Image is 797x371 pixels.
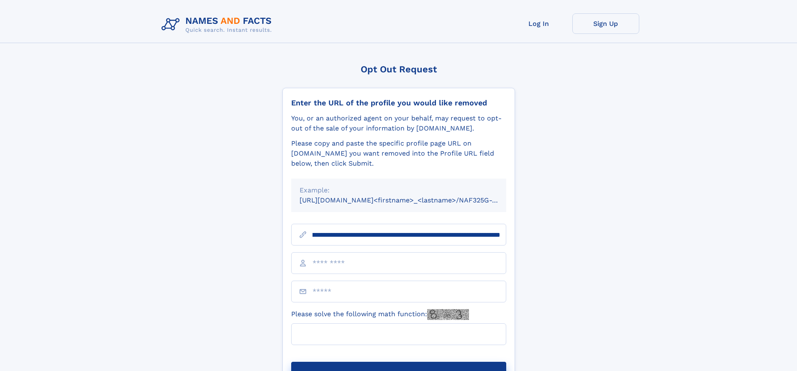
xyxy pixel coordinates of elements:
[300,196,522,204] small: [URL][DOMAIN_NAME]<firstname>_<lastname>/NAF325G-xxxxxxxx
[291,138,506,169] div: Please copy and paste the specific profile page URL on [DOMAIN_NAME] you want removed into the Pr...
[291,309,469,320] label: Please solve the following math function:
[300,185,498,195] div: Example:
[158,13,279,36] img: Logo Names and Facts
[505,13,572,34] a: Log In
[291,98,506,107] div: Enter the URL of the profile you would like removed
[572,13,639,34] a: Sign Up
[291,113,506,133] div: You, or an authorized agent on your behalf, may request to opt-out of the sale of your informatio...
[282,64,515,74] div: Opt Out Request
